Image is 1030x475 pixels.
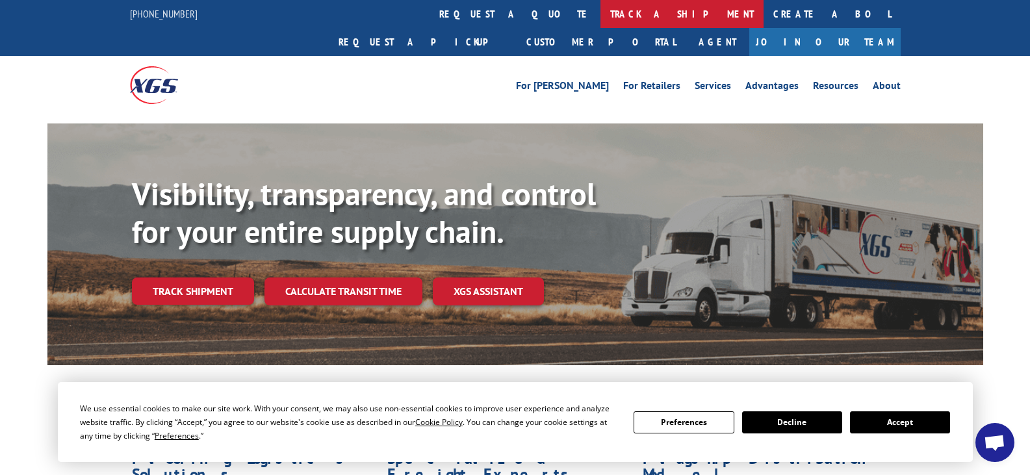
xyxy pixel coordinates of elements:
[813,81,858,95] a: Resources
[695,81,731,95] a: Services
[873,81,901,95] a: About
[749,28,901,56] a: Join Our Team
[155,430,199,441] span: Preferences
[686,28,749,56] a: Agent
[415,417,463,428] span: Cookie Policy
[433,277,544,305] a: XGS ASSISTANT
[517,28,686,56] a: Customer Portal
[634,411,734,433] button: Preferences
[975,423,1014,462] div: Open chat
[850,411,950,433] button: Accept
[80,402,618,443] div: We use essential cookies to make our site work. With your consent, we may also use non-essential ...
[58,382,973,462] div: Cookie Consent Prompt
[745,81,799,95] a: Advantages
[742,411,842,433] button: Decline
[329,28,517,56] a: Request a pickup
[132,173,596,251] b: Visibility, transparency, and control for your entire supply chain.
[264,277,422,305] a: Calculate transit time
[132,277,254,305] a: Track shipment
[130,7,198,20] a: [PHONE_NUMBER]
[516,81,609,95] a: For [PERSON_NAME]
[623,81,680,95] a: For Retailers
